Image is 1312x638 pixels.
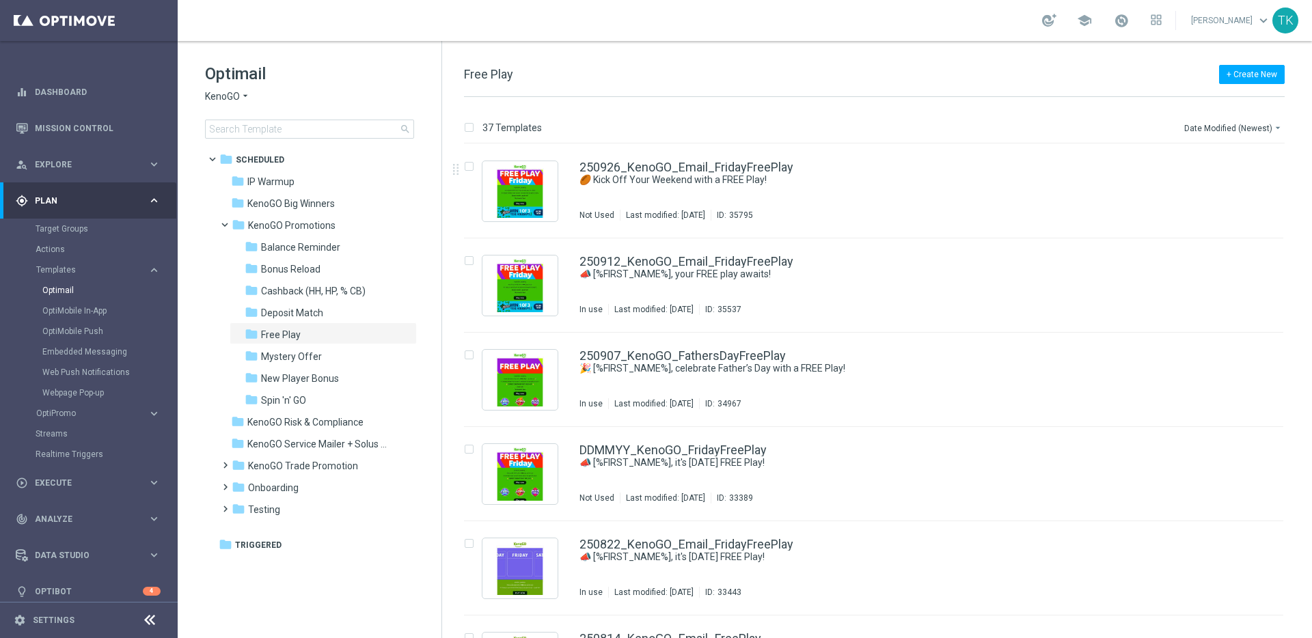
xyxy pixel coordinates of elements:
div: Mission Control [16,110,161,146]
a: Dashboard [35,74,161,110]
div: Plan [16,195,148,207]
i: keyboard_arrow_right [148,194,161,207]
span: Cashback (HH, HP, % CB) [261,285,366,297]
button: Data Studio keyboard_arrow_right [15,550,161,561]
a: Streams [36,428,142,439]
img: 33389.jpeg [486,447,554,501]
i: person_search [16,158,28,171]
i: keyboard_arrow_right [148,407,161,420]
a: Embedded Messaging [42,346,142,357]
button: Templates keyboard_arrow_right [36,264,161,275]
i: folder [245,371,258,385]
i: folder [231,196,245,210]
button: gps_fixed Plan keyboard_arrow_right [15,195,161,206]
span: Mystery Offer [261,350,322,363]
div: Analyze [16,513,148,525]
i: folder [245,283,258,297]
div: OptiPromo [36,409,148,417]
span: OptiPromo [36,409,134,417]
a: Settings [33,616,74,624]
div: Dashboard [16,74,161,110]
div: Streams [36,424,176,444]
div: Execute [16,477,148,489]
span: Bonus Reload [261,263,320,275]
a: 🎉 [%FIRST_NAME%], celebrate Father’s Day with a FREE Play! [579,362,1194,375]
i: folder [245,262,258,275]
button: OptiPromo keyboard_arrow_right [36,408,161,419]
div: Mission Control [15,123,161,134]
button: + Create New [1219,65,1285,84]
button: play_circle_outline Execute keyboard_arrow_right [15,477,161,488]
span: Balance Reminder [261,241,340,253]
span: Analyze [35,515,148,523]
div: Press SPACE to select this row. [450,333,1309,427]
div: In use [579,398,603,409]
i: folder [231,415,245,428]
span: Execute [35,479,148,487]
img: 34967.jpeg [486,353,554,406]
a: Webpage Pop-up [42,387,142,398]
div: Embedded Messaging [42,342,176,362]
i: arrow_drop_down [1272,122,1283,133]
i: folder [245,305,258,319]
i: folder [232,458,245,472]
span: Testing [248,503,280,516]
a: DDMMYY_KenoGO_FridayFreePlay [579,444,767,456]
i: keyboard_arrow_right [148,476,161,489]
div: Last modified: [DATE] [609,304,699,315]
a: 250822_KenoGO_Email_FridayFreePlay [579,538,793,551]
div: ID: [711,493,753,503]
a: Actions [36,244,142,255]
div: In use [579,587,603,598]
img: 35795.jpeg [486,165,554,218]
button: Date Modified (Newest)arrow_drop_down [1183,120,1285,136]
i: equalizer [16,86,28,98]
div: OptiPromo [36,403,176,424]
a: OptiMobile In-App [42,305,142,316]
div: OptiMobile Push [42,321,176,342]
a: Optimail [42,285,142,296]
div: Not Used [579,493,614,503]
div: Webpage Pop-up [42,383,176,403]
i: folder [232,218,245,232]
div: Not Used [579,210,614,221]
div: In use [579,304,603,315]
div: ID: [699,304,741,315]
a: 250907_KenoGO_FathersDayFreePlay [579,350,786,362]
div: Realtime Triggers [36,444,176,464]
div: Target Groups [36,219,176,239]
span: school [1077,13,1092,28]
i: folder [245,240,258,253]
div: 33443 [717,587,741,598]
div: Last modified: [DATE] [620,493,711,503]
button: track_changes Analyze keyboard_arrow_right [15,514,161,525]
span: Free Play [261,329,301,341]
div: 🎉 [%FIRST_NAME%], celebrate Father’s Day with a FREE Play! [579,362,1226,375]
div: Press SPACE to select this row. [450,144,1309,238]
div: Press SPACE to select this row. [450,238,1309,333]
button: person_search Explore keyboard_arrow_right [15,159,161,170]
div: Actions [36,239,176,260]
a: 250912_KenoGO_Email_FridayFreePlay [579,255,793,268]
i: keyboard_arrow_right [148,549,161,561]
i: track_changes [16,513,28,525]
i: folder [245,349,258,363]
a: Target Groups [36,223,142,234]
a: [PERSON_NAME]keyboard_arrow_down [1190,10,1272,31]
a: 📣 [%FIRST_NAME%], it's [DATE] FREE Play! [579,551,1194,564]
div: Press SPACE to select this row. [450,427,1309,521]
a: 📣 [%FIRST_NAME%], it's [DATE] FREE Play! [579,456,1194,469]
div: Explore [16,158,148,171]
div: 33389 [729,493,753,503]
div: 35795 [729,210,753,221]
a: Web Push Notifications [42,367,142,378]
span: KenoGO [205,90,240,103]
span: Explore [35,161,148,169]
a: 🏉 Kick Off Your Weekend with a FREE Play! [579,174,1194,186]
div: Templates [36,260,176,403]
div: Last modified: [DATE] [609,398,699,409]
